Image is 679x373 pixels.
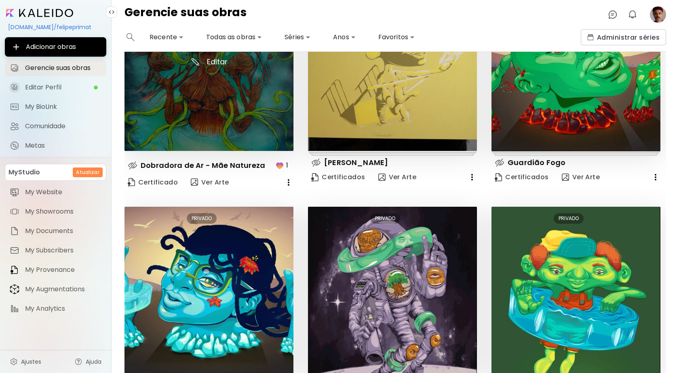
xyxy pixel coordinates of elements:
img: hidden [311,158,321,167]
p: MyStudio [8,167,40,177]
a: CertificateCertificados [491,169,552,185]
h6: Atualizar [76,169,99,176]
p: Guardião Fogo [508,158,565,167]
img: favorites [275,161,285,170]
img: view-art [191,178,198,186]
a: Comunidade iconComunidade [5,118,106,134]
div: Favoritos [375,31,418,44]
div: Todas as obras [203,31,265,44]
p: Dobradora de Ar - Mãe Natureza [141,161,265,170]
a: itemMy Website [5,184,106,200]
span: My Analytics [25,305,101,313]
a: Ajuda [70,354,106,370]
a: itemMy Subscribers [5,242,106,259]
span: Gerencie suas obras [25,64,101,72]
img: chatIcon [608,10,618,19]
a: itemMy Provenance [5,262,106,278]
img: help [74,358,82,366]
a: completeMetas iconMetas [5,138,106,154]
span: My Subscribers [25,246,101,254]
span: My Website [25,188,101,196]
img: Gerencie suas obras icon [10,63,19,73]
img: settings [10,358,18,366]
span: Comunidade [25,122,101,130]
img: printsIndicator [492,151,660,156]
span: Ajustes [21,358,41,366]
span: Administrar séries [587,33,660,42]
img: search [127,33,135,41]
img: item [10,226,19,236]
img: view-art [378,174,386,181]
img: Comunidade icon [10,121,19,131]
a: itemMy Showrooms [5,203,106,220]
img: hidden [128,161,137,170]
button: Adicionar obras [5,37,106,57]
span: Ver Arte [378,173,417,182]
img: item [10,265,19,275]
span: My BioLink [25,103,101,111]
button: collectionsAdministrar séries [581,29,666,45]
button: view-artVer Arte [188,174,232,191]
img: Metas icon [10,141,19,150]
a: CertificateCertificado [124,174,181,191]
span: Ver Arte [191,178,229,187]
img: Certificate [495,173,502,182]
span: Certificados [495,173,549,182]
span: Editar Perfil [25,83,93,91]
img: collapse [108,9,115,15]
span: Ver Arte [562,173,600,182]
img: printsIndicator [309,151,476,156]
a: completeMy BioLink iconMy BioLink [5,99,106,115]
span: Certificados [311,173,365,182]
a: itemMy Analytics [5,301,106,317]
span: Adicionar obras [11,42,100,52]
span: Metas [25,142,101,150]
div: Séries [281,31,314,44]
span: My Documents [25,227,101,235]
img: Certificate [128,178,135,186]
h4: Gerencie suas obras [124,6,247,23]
a: Ajustes [5,354,46,370]
span: Ajuda [86,358,101,366]
div: PRIVADO [187,213,217,224]
img: collections [587,34,594,40]
span: My Showrooms [25,208,101,216]
span: My Provenance [25,266,101,274]
img: item [10,207,19,216]
div: [DOMAIN_NAME]/felipeprimat [5,20,106,34]
button: view-artVer Arte [559,169,603,185]
button: view-artVer Arte [375,169,420,185]
img: hidden [495,158,504,167]
a: CertificateCertificados [308,169,369,185]
img: bellIcon [628,10,637,19]
a: Gerencie suas obras iconGerencie suas obras [5,60,106,76]
div: PRIVADO [554,213,584,224]
div: PRIVADO [370,213,400,224]
a: itemMy Documents [5,223,106,239]
img: item [10,304,19,314]
img: item [10,187,19,197]
img: item [10,246,19,255]
span: My Augmentations [25,285,101,293]
p: [PERSON_NAME] [324,158,388,167]
button: search [124,29,137,45]
div: Anos [330,31,359,44]
div: Recente [146,31,187,44]
p: 1 [286,160,288,170]
a: itemMy Augmentations [5,281,106,297]
img: My BioLink icon [10,102,19,112]
img: item [10,284,19,295]
img: Certificate [311,173,318,182]
span: Certificado [128,177,178,188]
button: bellIcon [626,8,639,21]
button: favorites1 [273,158,293,173]
a: iconcompleteEditar Perfil [5,79,106,95]
img: view-art [562,174,569,181]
